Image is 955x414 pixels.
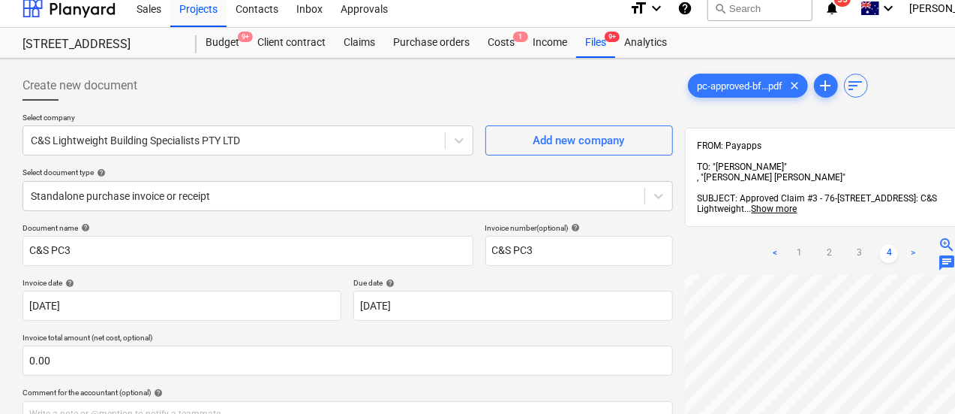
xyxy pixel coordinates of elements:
span: add [817,77,835,95]
iframe: Chat Widget [880,342,955,414]
a: Budget9+ [197,28,248,58]
span: FROM: Payapps [698,141,762,151]
div: pc-approved-bf...pdf [688,74,808,98]
a: Next page [904,245,922,263]
button: Add new company [485,125,673,156]
p: Select company [23,113,473,125]
input: Invoice number [485,236,673,266]
span: help [78,223,90,232]
a: Costs1 [479,28,524,58]
a: Purchase orders [384,28,479,58]
div: Add new company [533,131,625,150]
a: Analytics [615,28,676,58]
span: help [94,168,106,177]
a: Page 4 is your current page [880,245,898,263]
span: 1 [513,32,528,42]
a: Files9+ [576,28,615,58]
input: Document name [23,236,473,266]
a: Previous page [766,245,784,263]
a: Page 3 [850,245,868,263]
input: Invoice total amount (net cost, optional) [23,346,673,376]
div: Files [576,28,615,58]
a: Income [524,28,576,58]
span: help [62,279,74,288]
span: sort [847,77,865,95]
a: Page 2 [820,245,838,263]
div: Invoice date [23,278,341,288]
span: Show more [752,204,797,214]
div: Comment for the accountant (optional) [23,388,673,397]
div: [STREET_ADDRESS] [23,37,179,53]
span: 9+ [605,32,620,42]
div: Costs [479,28,524,58]
div: Budget [197,28,248,58]
span: 9+ [238,32,253,42]
span: help [383,279,395,288]
span: help [569,223,581,232]
div: Document name [23,223,473,233]
span: search [714,2,726,14]
div: Select document type [23,168,673,177]
a: Claims [335,28,384,58]
span: Create new document [23,77,137,95]
span: clear [786,77,804,95]
a: Page 1 [790,245,808,263]
span: ... [745,204,797,214]
span: SUBJECT: Approved Claim #3 - 76-[STREET_ADDRESS]: C&S Lightweight [698,193,940,214]
p: Invoice total amount (net cost, optional) [23,333,673,346]
input: Invoice date not specified [23,291,341,321]
div: Invoice number (optional) [485,223,673,233]
a: Client contract [248,28,335,58]
span: pc-approved-bf...pdf [689,80,792,92]
div: Due date [353,278,672,288]
input: Due date not specified [353,291,672,321]
span: help [151,388,163,397]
